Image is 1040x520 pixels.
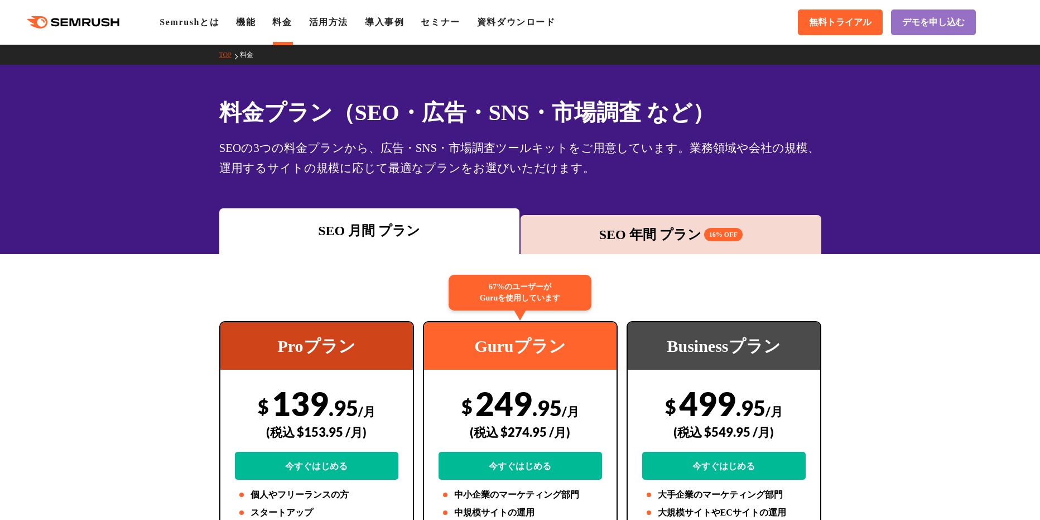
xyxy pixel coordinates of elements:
li: 大手企業のマーケティング部門 [642,488,806,502]
span: /月 [765,404,783,419]
span: /月 [562,404,579,419]
span: デモを申し込む [902,17,965,28]
a: 無料トライアル [798,9,883,35]
div: 499 [642,384,806,480]
a: TOP [219,51,240,59]
div: (税込 $274.95 /月) [439,412,602,452]
div: 67%のユーザーが Guruを使用しています [449,275,591,311]
a: 導入事例 [365,17,404,27]
a: セミナー [421,17,460,27]
a: 活用方法 [309,17,348,27]
a: 資料ダウンロード [477,17,556,27]
span: $ [665,395,676,418]
div: SEO 年間 プラン [526,225,816,245]
a: 料金 [272,17,292,27]
li: 中規模サイトの運用 [439,506,602,519]
div: 139 [235,384,398,480]
div: SEO 月間 プラン [225,221,514,241]
div: (税込 $153.95 /月) [235,412,398,452]
div: Proプラン [220,322,413,370]
a: 今すぐはじめる [642,452,806,480]
a: 今すぐはじめる [235,452,398,480]
a: Semrushとは [160,17,219,27]
span: 16% OFF [704,228,743,241]
li: 大規模サイトやECサイトの運用 [642,506,806,519]
span: .95 [736,395,765,421]
h1: 料金プラン（SEO・広告・SNS・市場調査 など） [219,96,821,129]
a: 機能 [236,17,256,27]
span: .95 [532,395,562,421]
div: (税込 $549.95 /月) [642,412,806,452]
li: スタートアップ [235,506,398,519]
span: 無料トライアル [809,17,872,28]
a: 料金 [240,51,262,59]
a: デモを申し込む [891,9,976,35]
span: /月 [358,404,375,419]
div: Businessプラン [628,322,820,370]
div: Guruプラン [424,322,617,370]
div: SEOの3つの料金プランから、広告・SNS・市場調査ツールキットをご用意しています。業務領域や会社の規模、運用するサイトの規模に応じて最適なプランをお選びいただけます。 [219,138,821,178]
span: $ [461,395,473,418]
li: 中小企業のマーケティング部門 [439,488,602,502]
span: .95 [329,395,358,421]
span: $ [258,395,269,418]
a: 今すぐはじめる [439,452,602,480]
li: 個人やフリーランスの方 [235,488,398,502]
div: 249 [439,384,602,480]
